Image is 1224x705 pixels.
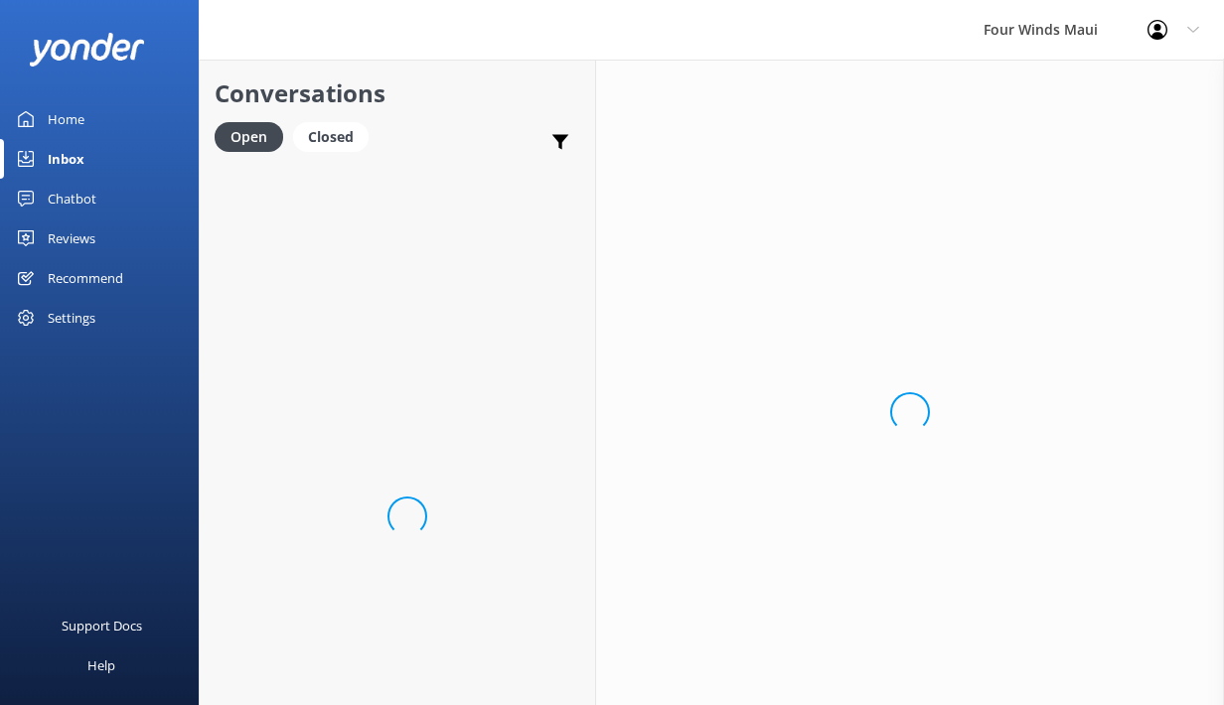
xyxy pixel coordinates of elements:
a: Open [215,125,293,147]
div: Reviews [48,218,95,258]
div: Open [215,122,283,152]
img: yonder-white-logo.png [30,33,144,66]
div: Settings [48,298,95,338]
div: Chatbot [48,179,96,218]
a: Closed [293,125,379,147]
div: Recommend [48,258,123,298]
div: Home [48,99,84,139]
h2: Conversations [215,74,580,112]
div: Support Docs [62,606,142,645]
div: Closed [293,122,369,152]
div: Inbox [48,139,84,179]
div: Help [87,645,115,685]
